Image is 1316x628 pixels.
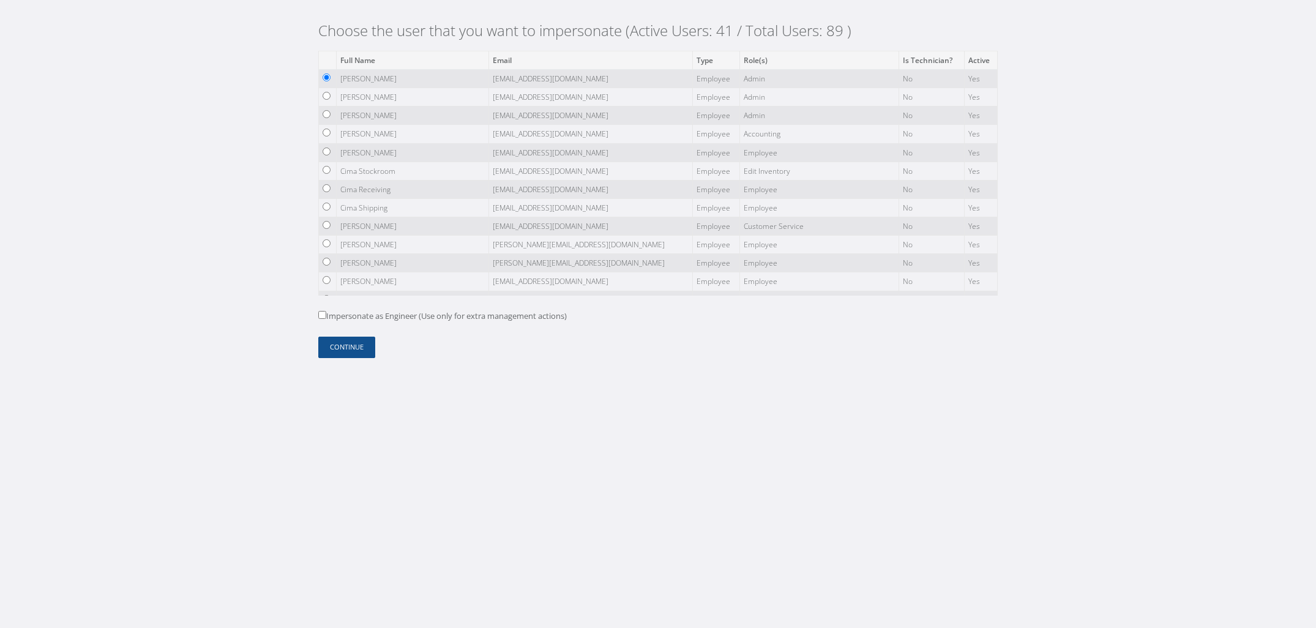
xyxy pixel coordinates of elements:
[337,143,489,162] td: [PERSON_NAME]
[337,69,489,88] td: [PERSON_NAME]
[740,291,899,309] td: Employee
[693,107,740,125] td: Employee
[489,88,693,107] td: [EMAIL_ADDRESS][DOMAIN_NAME]
[740,236,899,254] td: Employee
[337,217,489,236] td: [PERSON_NAME]
[693,162,740,180] td: Employee
[693,254,740,272] td: Employee
[964,180,997,198] td: Yes
[740,254,899,272] td: Employee
[337,198,489,217] td: Cima Shipping
[964,107,997,125] td: Yes
[964,162,997,180] td: Yes
[693,88,740,107] td: Employee
[899,162,964,180] td: No
[964,198,997,217] td: Yes
[964,125,997,143] td: Yes
[693,143,740,162] td: Employee
[318,311,326,319] input: Impersonate as Engineer (Use only for extra management actions)
[740,198,899,217] td: Employee
[964,69,997,88] td: Yes
[964,217,997,236] td: Yes
[964,272,997,291] td: Yes
[899,291,964,309] td: No
[693,69,740,88] td: Employee
[740,51,899,69] th: Role(s)
[337,291,489,309] td: Arianna De La Paz
[489,180,693,198] td: [EMAIL_ADDRESS][DOMAIN_NAME]
[740,180,899,198] td: Employee
[489,143,693,162] td: [EMAIL_ADDRESS][DOMAIN_NAME]
[489,107,693,125] td: [EMAIL_ADDRESS][DOMAIN_NAME]
[693,272,740,291] td: Employee
[337,272,489,291] td: [PERSON_NAME]
[964,254,997,272] td: Yes
[899,88,964,107] td: No
[489,125,693,143] td: [EMAIL_ADDRESS][DOMAIN_NAME]
[899,180,964,198] td: No
[337,88,489,107] td: [PERSON_NAME]
[740,88,899,107] td: Admin
[740,107,899,125] td: Admin
[899,254,964,272] td: No
[899,272,964,291] td: No
[693,236,740,254] td: Employee
[740,143,899,162] td: Employee
[489,272,693,291] td: [EMAIL_ADDRESS][DOMAIN_NAME]
[693,125,740,143] td: Employee
[899,236,964,254] td: No
[337,107,489,125] td: [PERSON_NAME]
[899,107,964,125] td: No
[489,162,693,180] td: [EMAIL_ADDRESS][DOMAIN_NAME]
[693,180,740,198] td: Employee
[318,310,567,323] label: Impersonate as Engineer (Use only for extra management actions)
[489,51,693,69] th: Email
[964,236,997,254] td: Yes
[964,143,997,162] td: Yes
[337,162,489,180] td: Cima Stockroom
[489,217,693,236] td: [EMAIL_ADDRESS][DOMAIN_NAME]
[740,272,899,291] td: Employee
[899,143,964,162] td: No
[740,69,899,88] td: Admin
[337,236,489,254] td: [PERSON_NAME]
[337,125,489,143] td: [PERSON_NAME]
[318,22,998,40] h2: Choose the user that you want to impersonate (Active Users: 41 / Total Users: 89 )
[489,291,693,309] td: [EMAIL_ADDRESS][DOMAIN_NAME]
[489,69,693,88] td: [EMAIL_ADDRESS][DOMAIN_NAME]
[337,51,489,69] th: Full Name
[740,125,899,143] td: Accounting
[964,51,997,69] th: Active
[899,51,964,69] th: Is Technician?
[693,217,740,236] td: Employee
[740,217,899,236] td: Customer Service
[318,337,375,358] button: Continue
[693,291,740,309] td: Employee
[693,198,740,217] td: Employee
[337,254,489,272] td: [PERSON_NAME]
[899,198,964,217] td: No
[964,88,997,107] td: Yes
[899,125,964,143] td: No
[964,291,997,309] td: Yes
[899,217,964,236] td: No
[693,51,740,69] th: Type
[740,162,899,180] td: Edit Inventory
[489,236,693,254] td: [PERSON_NAME][EMAIL_ADDRESS][DOMAIN_NAME]
[899,69,964,88] td: No
[489,198,693,217] td: [EMAIL_ADDRESS][DOMAIN_NAME]
[337,180,489,198] td: Cima Receiving
[489,254,693,272] td: [PERSON_NAME][EMAIL_ADDRESS][DOMAIN_NAME]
